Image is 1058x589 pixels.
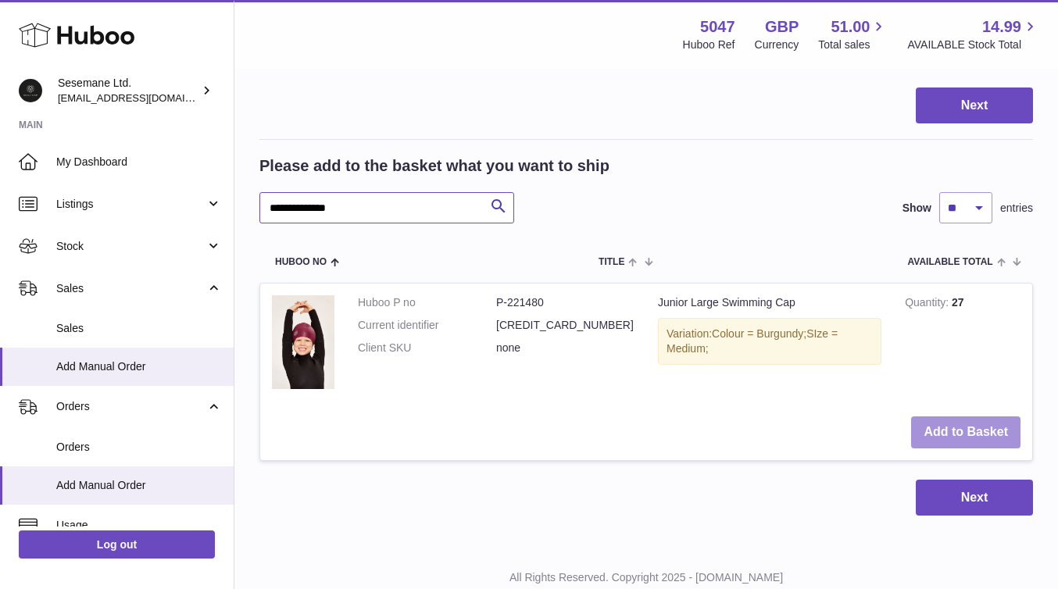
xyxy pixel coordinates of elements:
span: Add Manual Order [56,478,222,493]
div: Huboo Ref [683,37,735,52]
span: [EMAIL_ADDRESS][DOMAIN_NAME] [58,91,230,104]
dt: Huboo P no [358,295,496,310]
button: Next [916,480,1033,516]
div: Variation: [658,318,881,365]
span: Listings [56,197,206,212]
a: 14.99 AVAILABLE Stock Total [907,16,1039,52]
span: Orders [56,399,206,414]
dt: Current identifier [358,318,496,333]
p: All Rights Reserved. Copyright 2025 - [DOMAIN_NAME] [247,570,1045,585]
button: Next [916,87,1033,124]
span: 51.00 [831,16,870,37]
span: Add Manual Order [56,359,222,374]
button: Add to Basket [911,416,1020,448]
span: Stock [56,239,206,254]
dt: Client SKU [358,341,496,355]
a: 51.00 Total sales [818,16,888,52]
span: Colour = Burgundy; [712,327,806,340]
span: Orders [56,440,222,455]
span: Sales [56,321,222,336]
div: Currency [755,37,799,52]
div: Sesemane Ltd. [58,76,198,105]
span: Sales [56,281,206,296]
strong: GBP [765,16,799,37]
dd: P-221480 [496,295,634,310]
strong: Quantity [905,296,952,312]
img: info@soulcap.com [19,79,42,102]
h2: Please add to the basket what you want to ship [259,155,609,177]
td: Junior Large Swimming Cap [646,284,893,404]
a: Log out [19,530,215,559]
dd: [CREDIT_CARD_NUMBER] [496,318,634,333]
span: My Dashboard [56,155,222,170]
span: Huboo no [275,257,327,267]
span: Usage [56,518,222,533]
span: AVAILABLE Total [908,257,993,267]
span: entries [1000,201,1033,216]
dd: none [496,341,634,355]
img: Junior Large Swimming Cap [272,295,334,389]
span: 14.99 [982,16,1021,37]
td: 27 [893,284,1032,404]
strong: 5047 [700,16,735,37]
span: AVAILABLE Stock Total [907,37,1039,52]
label: Show [903,201,931,216]
span: Title [599,257,624,267]
span: Total sales [818,37,888,52]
